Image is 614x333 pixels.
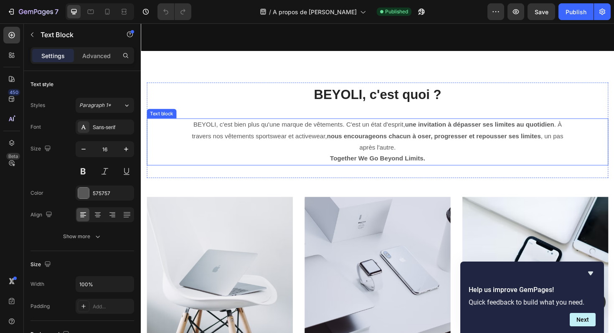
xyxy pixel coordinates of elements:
div: Width [30,280,44,288]
div: 575757 [93,190,132,197]
strong: une invitation à dépasser ses limites au quotidien [280,104,438,111]
input: Auto [76,277,134,292]
div: Publish [566,8,586,16]
p: Settings [41,51,65,60]
div: Beta [6,153,20,160]
p: 7 [55,7,58,17]
div: Font [30,123,41,131]
span: Published [385,8,408,15]
span: Save [535,8,548,15]
iframe: Design area [141,23,614,333]
p: Quick feedback to build what you need. [469,298,596,306]
button: Paragraph 1* [76,98,134,113]
div: Color [30,189,43,197]
p: BEYOLI, c'est bien plus qu'une marque de vêtements. C'est un état d'esprit, . À travers nos vêtem... [49,102,452,137]
span: A propos de [PERSON_NAME] [273,8,357,16]
p: Advanced [82,51,111,60]
button: Show more [30,229,134,244]
div: Undo/Redo [157,3,191,20]
div: Help us improve GemPages! [469,268,596,326]
div: Align [30,209,54,221]
div: Show more [63,232,102,241]
p: Text Block [41,30,112,40]
div: Text style [30,81,53,88]
button: Next question [570,313,596,326]
div: Text block [8,92,36,99]
strong: nous encourageons chacun à oser, progresser et repousser ses limites [197,116,424,123]
span: / [269,8,271,16]
div: 450 [8,89,20,96]
button: 7 [3,3,62,20]
span: BEYOLI, c'est quoi ? [183,68,318,83]
strong: Together We Go Beyond Limits. [200,140,301,147]
span: Paragraph 1* [79,102,111,109]
div: Sans-serif [93,124,132,131]
div: Styles [30,102,45,109]
button: Save [528,3,555,20]
h2: Help us improve GemPages! [469,285,596,295]
div: Size [30,143,53,155]
button: Publish [558,3,594,20]
div: Add... [93,303,132,310]
div: Padding [30,302,50,310]
button: Hide survey [586,268,596,278]
div: Size [30,259,53,270]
